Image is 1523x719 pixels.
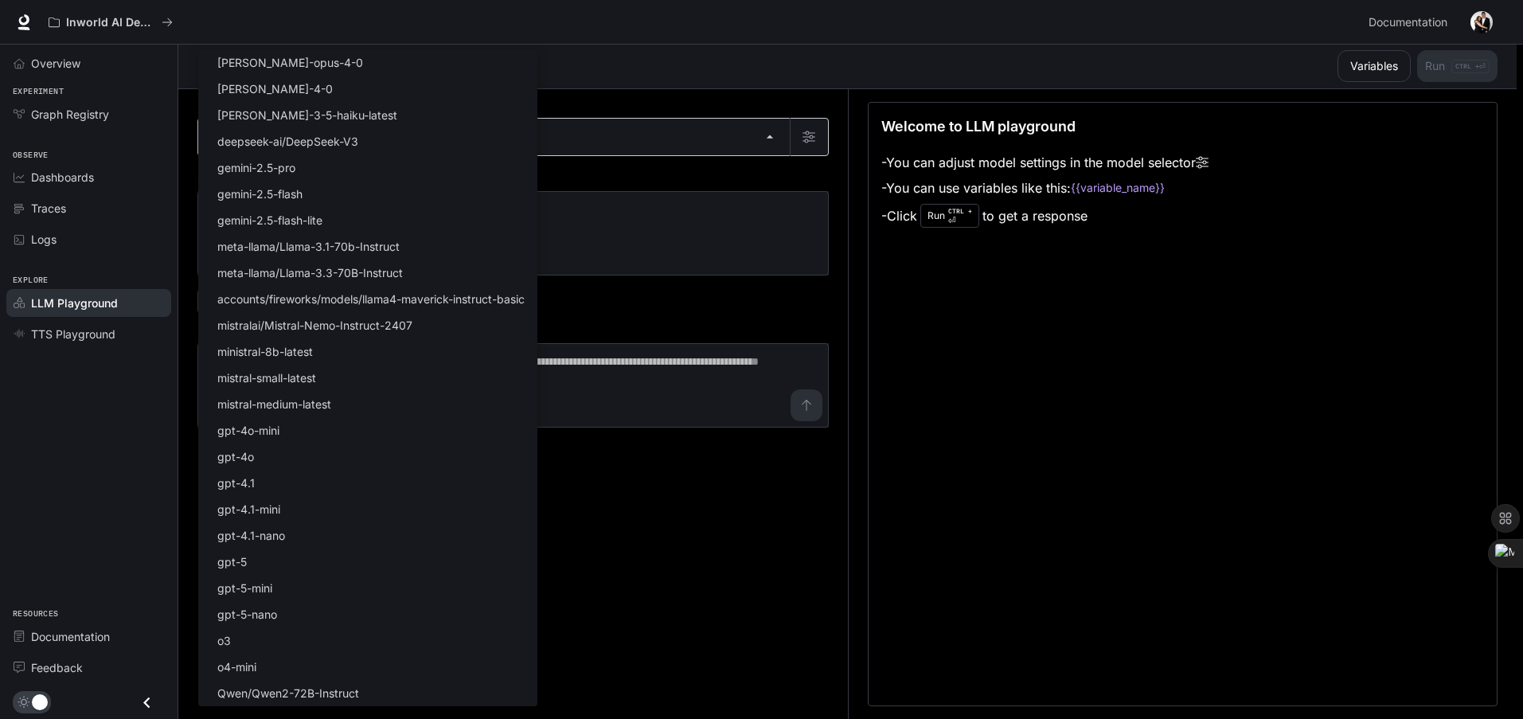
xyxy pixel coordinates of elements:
[217,475,255,491] p: gpt-4.1
[217,369,316,386] p: mistral-small-latest
[217,264,403,281] p: meta-llama/Llama-3.3-70B-Instruct
[217,80,333,97] p: [PERSON_NAME]-4-0
[217,159,295,176] p: gemini-2.5-pro
[217,343,313,360] p: ministral-8b-latest
[217,396,331,412] p: mistral-medium-latest
[217,501,280,518] p: gpt-4.1-mini
[217,238,400,255] p: meta-llama/Llama-3.1-70b-Instruct
[217,317,412,334] p: mistralai/Mistral-Nemo-Instruct-2407
[217,54,363,71] p: [PERSON_NAME]-opus-4-0
[217,527,285,544] p: gpt-4.1-nano
[217,606,277,623] p: gpt-5-nano
[217,186,303,202] p: gemini-2.5-flash
[217,133,358,150] p: deepseek-ai/DeepSeek-V3
[217,448,254,465] p: gpt-4o
[217,685,359,701] p: Qwen/Qwen2-72B-Instruct
[217,212,322,229] p: gemini-2.5-flash-lite
[217,632,231,649] p: o3
[217,553,247,570] p: gpt-5
[217,291,525,307] p: accounts/fireworks/models/llama4-maverick-instruct-basic
[217,580,272,596] p: gpt-5-mini
[217,658,256,675] p: o4-mini
[217,107,397,123] p: [PERSON_NAME]-3-5-haiku-latest
[217,422,279,439] p: gpt-4o-mini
